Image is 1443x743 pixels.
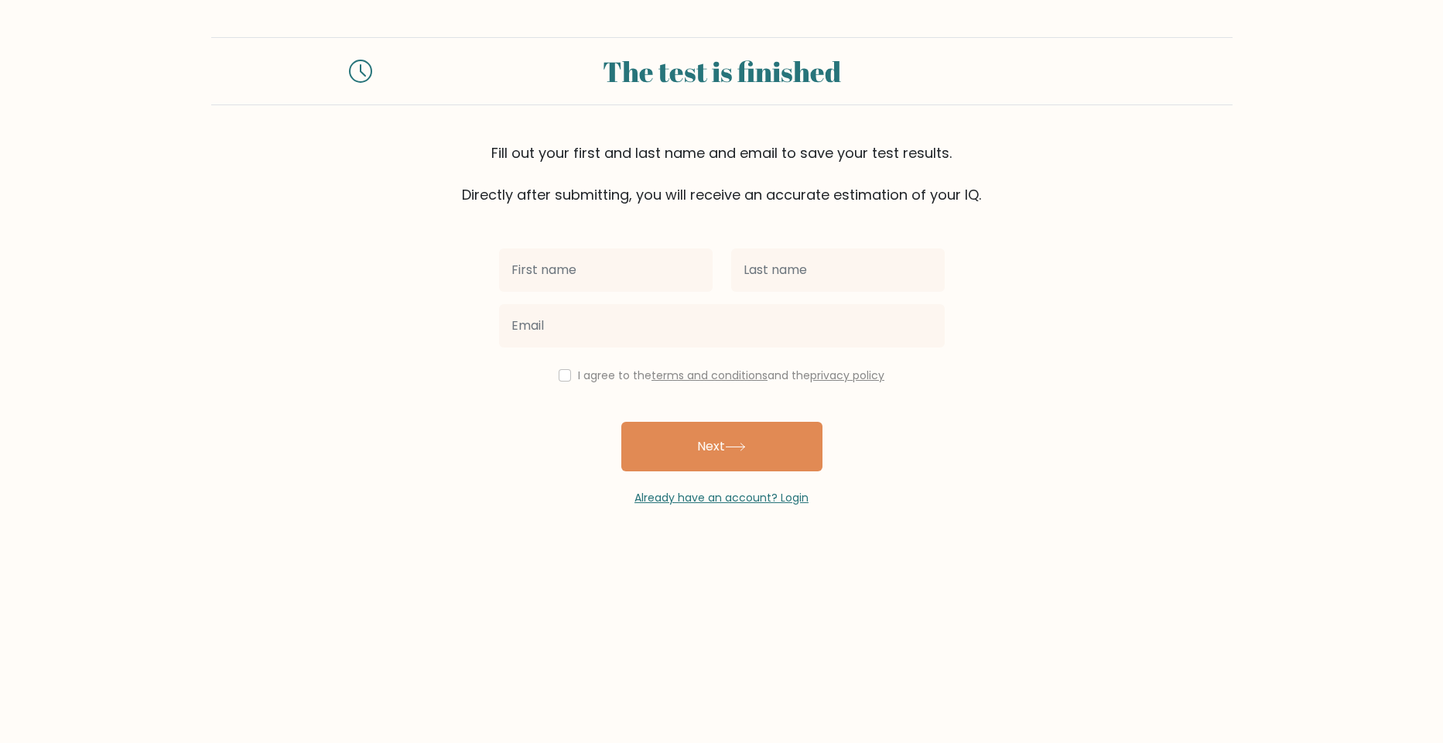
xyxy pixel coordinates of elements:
button: Next [621,422,822,471]
label: I agree to the and the [578,368,884,383]
a: privacy policy [810,368,884,383]
div: Fill out your first and last name and email to save your test results. Directly after submitting,... [211,142,1233,205]
input: Email [499,304,945,348]
input: First name [499,248,713,292]
a: Already have an account? Login [634,490,809,505]
div: The test is finished [391,50,1053,92]
a: terms and conditions [651,368,768,383]
input: Last name [731,248,945,292]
